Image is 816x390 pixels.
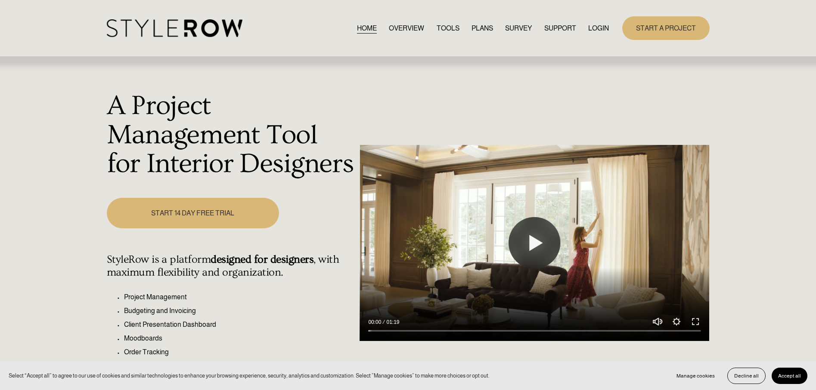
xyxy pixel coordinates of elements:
button: Decline all [727,368,766,384]
p: Budgeting and Invoicing [124,306,355,316]
a: START A PROJECT [622,16,710,40]
input: Seek [368,328,701,334]
div: Duration [383,318,401,326]
p: Order Tracking [124,347,355,357]
button: Accept all [772,368,807,384]
p: Client Presentation Dashboard [124,319,355,330]
strong: designed for designers [211,253,313,266]
a: SURVEY [505,22,532,34]
span: Accept all [778,373,801,379]
a: PLANS [472,22,493,34]
span: Manage cookies [676,373,715,379]
img: StyleRow [107,19,242,37]
a: START 14 DAY FREE TRIAL [107,198,279,228]
p: Moodboards [124,333,355,344]
a: OVERVIEW [389,22,424,34]
h1: A Project Management Tool for Interior Designers [107,92,355,179]
p: Project Management [124,292,355,302]
span: Decline all [734,373,759,379]
p: Select “Accept all” to agree to our use of cookies and similar technologies to enhance your brows... [9,372,490,380]
button: Play [509,217,560,269]
a: folder dropdown [544,22,576,34]
span: SUPPORT [544,23,576,34]
button: Manage cookies [670,368,721,384]
a: TOOLS [437,22,459,34]
div: Current time [368,318,383,326]
h4: StyleRow is a platform , with maximum flexibility and organization. [107,253,355,279]
a: LOGIN [588,22,609,34]
a: HOME [357,22,377,34]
